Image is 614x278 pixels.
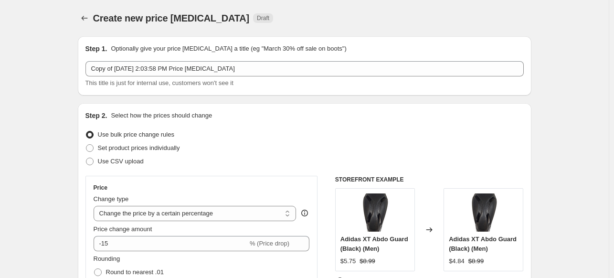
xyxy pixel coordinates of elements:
[250,240,289,247] span: % (Price drop)
[98,144,180,151] span: Set product prices individually
[94,184,107,192] h3: Price
[340,235,408,252] span: Adidas XT Abdo Guard (Black) (Men)
[94,225,152,233] span: Price change amount
[335,176,524,183] h6: STOREFRONT EXAMPLE
[257,14,269,22] span: Draft
[468,257,484,265] span: $8.99
[449,235,517,252] span: Adidas XT Abdo Guard (Black) (Men)
[449,257,465,265] span: $4.84
[85,61,524,76] input: 30% off holiday sale
[465,193,503,232] img: 1__1_-removebg-preview__38584.1652899194.600.600_80x.png
[94,195,129,203] span: Change type
[94,255,120,262] span: Rounding
[85,111,107,120] h2: Step 2.
[340,257,356,265] span: $5.75
[98,158,144,165] span: Use CSV upload
[111,44,346,53] p: Optionally give your price [MEDICAL_DATA] a title (eg "March 30% off sale on boots")
[85,44,107,53] h2: Step 1.
[85,79,233,86] span: This title is just for internal use, customers won't see it
[360,257,375,265] span: $8.99
[300,208,309,218] div: help
[94,236,248,251] input: -15
[78,11,91,25] button: Price change jobs
[93,13,250,23] span: Create new price [MEDICAL_DATA]
[111,111,212,120] p: Select how the prices should change
[106,268,164,276] span: Round to nearest .01
[356,193,394,232] img: 1__1_-removebg-preview__38584.1652899194.600.600_80x.png
[98,131,174,138] span: Use bulk price change rules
